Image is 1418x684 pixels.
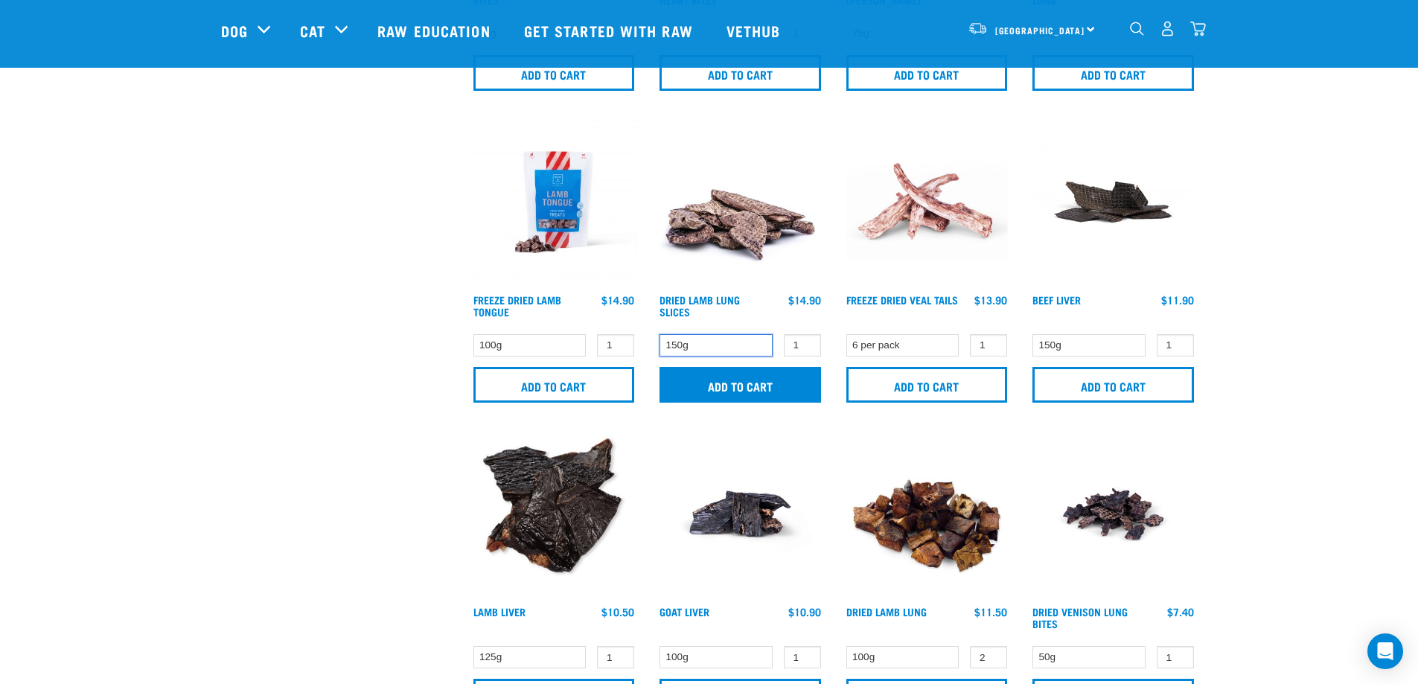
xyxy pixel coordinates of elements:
[300,19,325,42] a: Cat
[509,1,712,60] a: Get started with Raw
[970,646,1007,669] input: 1
[601,294,634,306] div: $14.90
[1032,55,1194,91] input: Add to cart
[1032,367,1194,403] input: Add to cart
[968,22,988,35] img: van-moving.png
[1029,429,1198,598] img: Venison Lung Bites
[974,294,1007,306] div: $13.90
[1029,118,1198,287] img: Beef Liver
[656,429,825,598] img: Goat Liver
[970,334,1007,357] input: 1
[597,334,634,357] input: 1
[601,606,634,618] div: $10.50
[1367,633,1403,669] div: Open Intercom Messenger
[473,609,526,614] a: Lamb Liver
[995,28,1085,33] span: [GEOGRAPHIC_DATA]
[660,367,821,403] input: Add to cart
[363,1,508,60] a: Raw Education
[660,609,709,614] a: Goat Liver
[656,118,825,287] img: 1303 Lamb Lung Slices 01
[788,606,821,618] div: $10.90
[712,1,799,60] a: Vethub
[470,429,639,598] img: Beef Liver and Lamb Liver Treats
[473,55,635,91] input: Add to cart
[784,334,821,357] input: 1
[1032,297,1081,302] a: Beef Liver
[660,297,740,314] a: Dried Lamb Lung Slices
[1032,609,1128,626] a: Dried Venison Lung Bites
[1160,21,1175,36] img: user.png
[788,294,821,306] div: $14.90
[1161,294,1194,306] div: $11.90
[1157,334,1194,357] input: 1
[1167,606,1194,618] div: $7.40
[221,19,248,42] a: Dog
[1130,22,1144,36] img: home-icon-1@2x.png
[1157,646,1194,669] input: 1
[846,367,1008,403] input: Add to cart
[974,606,1007,618] div: $11.50
[660,55,821,91] input: Add to cart
[846,297,958,302] a: Freeze Dried Veal Tails
[597,646,634,669] input: 1
[843,118,1012,287] img: FD Veal Tail White Background
[846,55,1008,91] input: Add to cart
[846,609,927,614] a: Dried Lamb Lung
[473,297,561,314] a: Freeze Dried Lamb Tongue
[1190,21,1206,36] img: home-icon@2x.png
[473,367,635,403] input: Add to cart
[470,118,639,287] img: RE Product Shoot 2023 Nov8575
[843,429,1012,598] img: Pile Of Dried Lamb Lungs For Pets
[784,646,821,669] input: 1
